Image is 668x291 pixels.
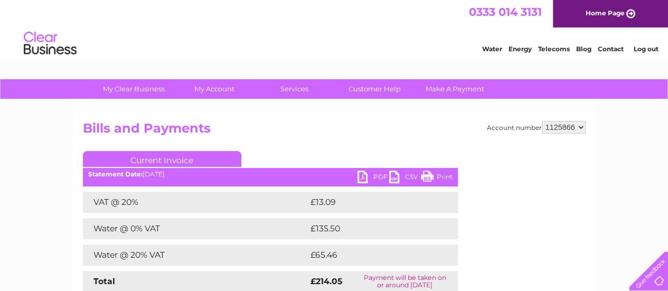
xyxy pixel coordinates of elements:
a: Services [251,79,338,99]
td: £13.09 [308,192,436,213]
a: Print [421,171,453,186]
b: Statement Date: [88,170,143,178]
a: My Account [171,79,258,99]
a: CSV [389,171,421,186]
a: Make A Payment [411,79,498,99]
div: [DATE] [83,171,458,178]
a: Log out [633,45,658,53]
a: 0333 014 3131 [469,5,542,18]
a: PDF [357,171,389,186]
a: Customer Help [331,79,418,99]
a: Blog [576,45,591,53]
img: logo.png [23,27,77,60]
strong: Total [93,276,115,286]
td: £65.46 [308,245,437,266]
a: Telecoms [538,45,570,53]
a: Water [482,45,502,53]
a: Contact [598,45,624,53]
a: Energy [509,45,532,53]
td: £135.50 [308,218,438,239]
div: Clear Business is a trading name of Verastar Limited (registered in [GEOGRAPHIC_DATA] No. 3667643... [85,6,584,51]
div: Account number [487,121,586,134]
td: Water @ 0% VAT [83,218,308,239]
a: My Clear Business [90,79,177,99]
strong: £214.05 [311,276,342,286]
a: Current Invoice [83,151,241,167]
h2: Bills and Payments [83,121,586,141]
td: Water @ 20% VAT [83,245,308,266]
td: VAT @ 20% [83,192,308,213]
